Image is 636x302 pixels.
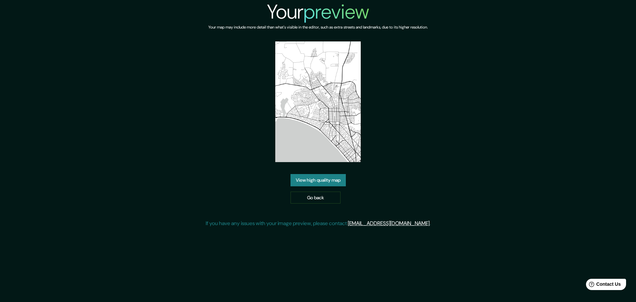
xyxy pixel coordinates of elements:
[291,192,341,204] a: Go back
[348,220,430,227] a: [EMAIL_ADDRESS][DOMAIN_NAME]
[208,24,428,31] h6: Your map may include more detail than what's visible in the editor, such as extra streets and lan...
[291,174,346,186] a: View high quality map
[577,276,629,295] iframe: Help widget launcher
[275,41,361,162] img: created-map-preview
[206,219,431,227] p: If you have any issues with your image preview, please contact .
